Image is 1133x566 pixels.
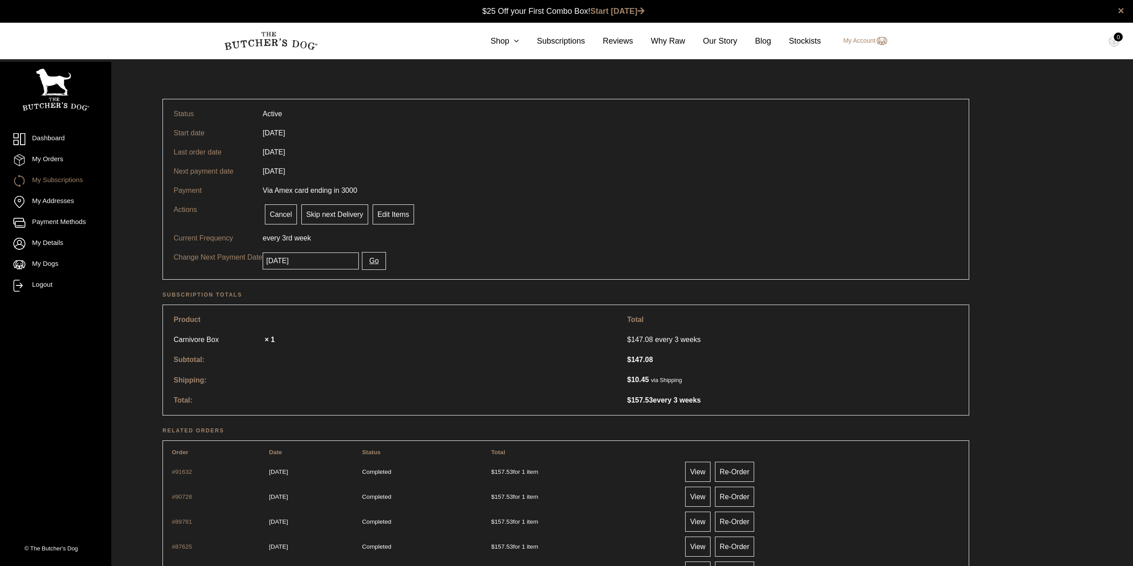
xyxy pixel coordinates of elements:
a: Our Story [685,35,737,47]
a: Re-Order [715,537,755,557]
a: Cancel [265,204,297,224]
time: 1755065171 [269,493,288,500]
strong: × 1 [264,336,275,343]
td: every 3 weeks [622,330,963,349]
a: close [1118,5,1124,16]
a: My Subscriptions [13,175,98,187]
a: Start [DATE] [590,7,645,16]
span: 157.53 [491,543,513,550]
span: $ [627,376,631,383]
a: My Orders [13,154,98,166]
th: Subtotal: [168,350,621,369]
div: 0 [1114,33,1123,41]
td: for 1 item [487,534,678,558]
a: Carnivore Box [174,334,263,345]
time: 1753337133 [269,518,288,525]
td: Next payment date [168,162,257,181]
a: My Dogs [13,259,98,271]
a: My Account [834,36,887,46]
a: My Details [13,238,98,250]
th: Product [168,310,621,329]
span: 147.08 [627,334,655,345]
a: Stockists [771,35,821,47]
span: Status [362,449,381,456]
a: View order number 90728 [172,493,192,500]
h2: Related orders [162,426,969,435]
td: Completed [358,460,487,484]
span: 157.53 [491,468,513,475]
a: My Addresses [13,196,98,208]
button: Go [362,252,386,270]
span: 10.45 [627,376,649,383]
span: 157.53 [627,396,653,404]
small: via Shipping [651,377,682,383]
span: every 3rd [263,234,292,242]
p: Current Frequency [174,233,263,244]
td: Completed [358,534,487,558]
td: Start date [168,123,257,143]
span: Total [491,449,505,456]
a: View [685,487,710,507]
th: Shipping: [168,370,621,390]
td: for 1 item [487,460,678,484]
a: Payment Methods [13,217,98,229]
td: Completed [358,509,487,533]
span: $ [491,468,495,475]
a: View [685,537,710,557]
a: Why Raw [633,35,685,47]
span: $ [627,336,631,343]
a: View order number 91632 [172,468,192,475]
span: week [294,234,311,242]
span: $ [627,396,631,404]
td: Completed [358,485,487,509]
time: 1756706845 [269,468,288,475]
a: Dashboard [13,133,98,145]
a: Blog [737,35,771,47]
a: Re-Order [715,462,755,482]
a: Reviews [585,35,633,47]
img: TBD_Portrait_Logo_White.png [22,69,89,111]
img: TBD_Cart-Empty.png [1109,36,1120,47]
a: Logout [13,280,98,292]
th: Total: [168,391,621,410]
td: Actions [168,200,257,228]
td: Last order date [168,143,257,162]
td: Active [257,105,288,123]
td: [DATE] [257,123,290,143]
a: View [685,512,710,532]
th: Total [622,310,963,329]
a: Skip next Delivery [301,204,368,224]
td: for 1 item [487,485,678,509]
a: Shop [473,35,519,47]
h2: Subscription totals [162,290,969,299]
a: Re-Order [715,512,755,532]
span: $ [491,518,495,525]
td: Status [168,105,257,123]
td: Payment [168,181,257,200]
a: Edit Items [373,204,414,224]
td: for 1 item [487,509,678,533]
span: $ [491,493,495,500]
span: 157.53 [491,493,513,500]
a: View [685,462,710,482]
td: [DATE] [257,162,290,181]
a: View order number 89781 [172,518,192,525]
time: 1749708309 [269,543,288,550]
p: Change Next Payment Date [174,252,263,263]
td: [DATE] [257,143,290,162]
td: every 3 weeks [622,391,963,410]
span: Order [172,449,188,456]
span: $ [627,356,631,363]
a: View order number 87625 [172,543,192,550]
span: Date [269,449,282,456]
a: Subscriptions [519,35,585,47]
span: 157.53 [491,518,513,525]
a: Re-Order [715,487,755,507]
span: 147.08 [627,356,653,363]
span: Via Amex card ending in 3000 [263,187,357,194]
span: $ [491,543,495,550]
